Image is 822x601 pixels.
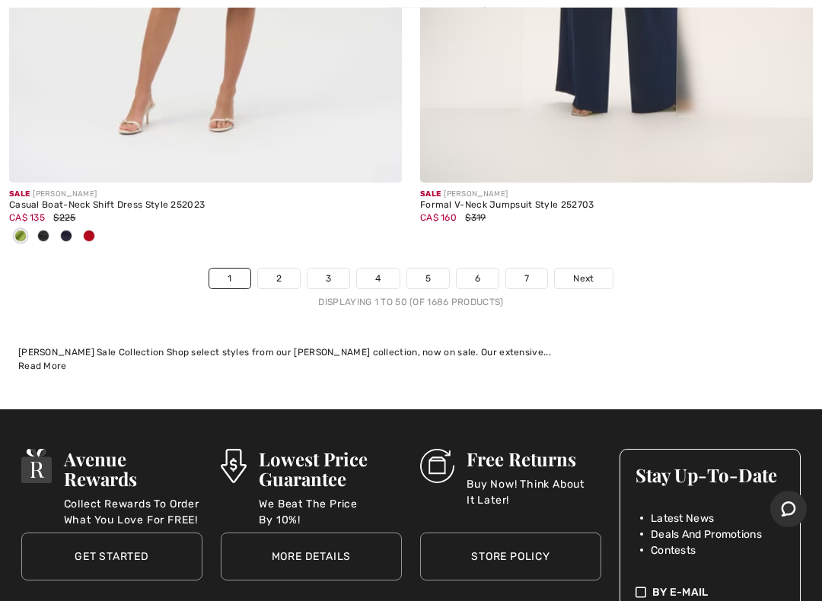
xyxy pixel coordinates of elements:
span: Sale [9,189,30,199]
a: 3 [307,269,349,288]
a: More Details [221,533,402,580]
div: [PERSON_NAME] Sale Collection Shop select styles from our [PERSON_NAME] collection, now on sale. ... [18,345,804,359]
span: By E-mail [652,584,709,600]
img: check [636,584,646,600]
span: Contests [651,542,696,558]
div: Greenery [9,224,32,250]
a: Get Started [21,533,202,580]
a: Store Policy [420,533,601,580]
div: Radiant red [78,224,100,250]
a: 4 [357,269,399,288]
span: CA$ 135 [9,212,45,223]
div: Formal V-Neck Jumpsuit Style 252703 [420,200,813,211]
a: 6 [457,269,499,288]
div: Black [32,224,55,250]
div: [PERSON_NAME] [9,189,402,200]
a: 1 [209,269,250,288]
span: Deals And Promotions [651,526,762,542]
h3: Avenue Rewards [64,449,202,488]
h3: Free Returns [467,449,601,469]
p: Collect Rewards To Order What You Love For FREE! [64,496,202,526]
span: $225 [53,212,75,223]
h3: Stay Up-To-Date [636,465,785,485]
h3: Lowest Price Guarantee [259,449,402,488]
a: 2 [258,269,300,288]
img: Lowest Price Guarantee [221,449,247,483]
span: Next [573,272,594,285]
img: Free Returns [420,449,454,483]
span: CA$ 160 [420,212,457,223]
iframe: Opens a widget where you can chat to one of our agents [770,491,807,529]
img: Avenue Rewards [21,449,52,483]
a: 5 [407,269,449,288]
a: Next [555,269,612,288]
span: Latest News [651,510,714,526]
div: Casual Boat-Neck Shift Dress Style 252023 [9,200,402,211]
p: Buy Now! Think About It Later! [467,476,601,507]
span: $319 [465,212,486,223]
div: Midnight Blue [55,224,78,250]
span: Read More [18,361,67,371]
div: [PERSON_NAME] [420,189,813,200]
a: 7 [506,269,547,288]
span: Sale [420,189,441,199]
p: We Beat The Price By 10%! [259,496,402,526]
